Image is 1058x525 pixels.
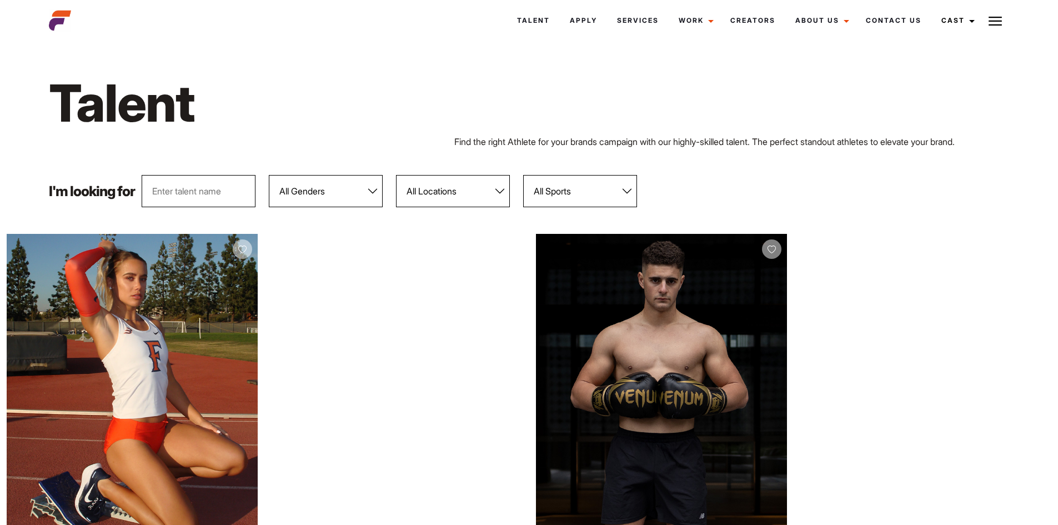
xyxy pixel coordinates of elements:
[49,184,135,198] p: I'm looking for
[785,6,856,36] a: About Us
[669,6,720,36] a: Work
[49,71,603,135] h1: Talent
[560,6,607,36] a: Apply
[49,9,71,32] img: cropped-aefm-brand-fav-22-square.png
[507,6,560,36] a: Talent
[454,135,1009,148] p: Find the right Athlete for your brands campaign with our highly-skilled talent. The perfect stand...
[856,6,931,36] a: Contact Us
[989,14,1002,28] img: Burger icon
[720,6,785,36] a: Creators
[931,6,981,36] a: Cast
[607,6,669,36] a: Services
[142,175,255,207] input: Enter talent name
